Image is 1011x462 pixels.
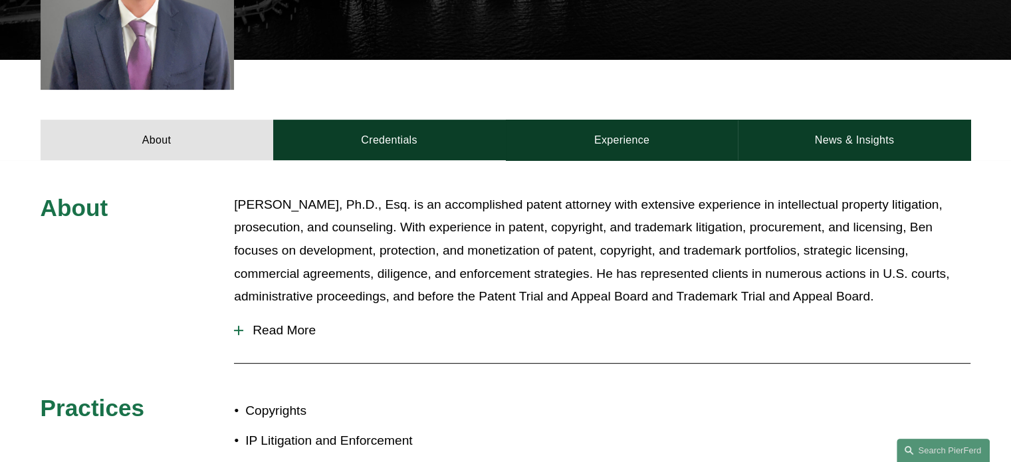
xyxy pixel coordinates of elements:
[234,193,970,308] p: [PERSON_NAME], Ph.D., Esq. is an accomplished patent attorney with extensive experience in intell...
[41,120,273,160] a: About
[738,120,970,160] a: News & Insights
[234,313,970,348] button: Read More
[41,395,145,421] span: Practices
[897,439,990,462] a: Search this site
[245,429,505,453] p: IP Litigation and Enforcement
[273,120,506,160] a: Credentials
[245,400,505,423] p: Copyrights
[506,120,738,160] a: Experience
[41,195,108,221] span: About
[243,323,970,338] span: Read More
